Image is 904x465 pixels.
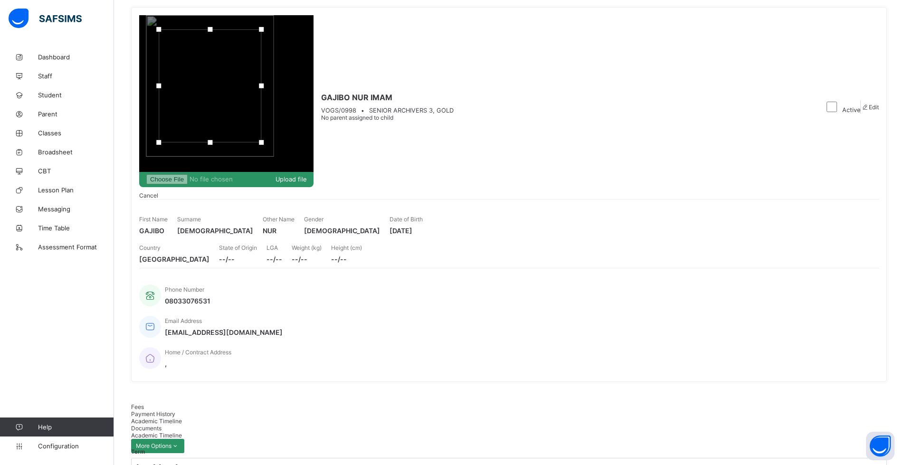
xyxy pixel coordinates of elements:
[866,432,894,460] button: Open asap
[136,442,180,449] span: More Options
[869,104,879,111] span: Edit
[219,255,257,263] span: --/--
[38,129,114,137] span: Classes
[139,227,168,235] span: GAJIBO
[131,425,162,432] span: Documents
[165,360,231,368] span: ,
[165,349,231,356] span: Home / Contract Address
[321,93,454,102] span: GAJIBO NUR IMAM
[131,432,182,439] span: Academic Timeline
[263,227,295,235] span: NUR
[165,297,210,305] span: 08033076531
[390,227,423,235] span: [DATE]
[331,244,362,251] span: Height (cm)
[177,227,253,235] span: [DEMOGRAPHIC_DATA]
[292,244,322,251] span: Weight (kg)
[842,106,860,114] span: Active
[38,423,114,431] span: Help
[292,255,322,263] span: --/--
[165,328,283,336] span: [EMAIL_ADDRESS][DOMAIN_NAME]
[266,244,278,251] span: LGA
[369,107,454,114] span: SENIOR ARCHIVERS 3, GOLD
[219,244,257,251] span: State of Origin
[139,192,158,199] span: Cancel
[131,448,145,455] span: Term
[321,107,356,114] span: VOGS/0998
[390,216,423,223] span: Date of Birth
[38,148,114,156] span: Broadsheet
[177,216,201,223] span: Surname
[139,244,161,251] span: Country
[9,9,82,28] img: safsims
[38,72,114,80] span: Staff
[38,186,114,194] span: Lesson Plan
[38,167,114,175] span: CBT
[38,224,114,232] span: Time Table
[131,418,182,425] span: Academic Timeline
[304,227,380,235] span: [DEMOGRAPHIC_DATA]
[321,107,454,114] div: •
[139,255,209,263] span: [GEOGRAPHIC_DATA]
[321,114,393,121] span: No parent assigned to child
[276,176,306,183] span: Upload file
[131,410,175,418] span: Payment History
[38,243,114,251] span: Assessment Format
[304,216,324,223] span: Gender
[139,216,168,223] span: First Name
[263,216,295,223] span: Other Name
[131,403,144,410] span: Fees
[165,317,202,324] span: Email Address
[266,255,282,263] span: --/--
[38,205,114,213] span: Messaging
[38,53,114,61] span: Dashboard
[38,91,114,99] span: Student
[165,286,204,293] span: Phone Number
[38,110,114,118] span: Parent
[38,442,114,450] span: Configuration
[331,255,362,263] span: --/--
